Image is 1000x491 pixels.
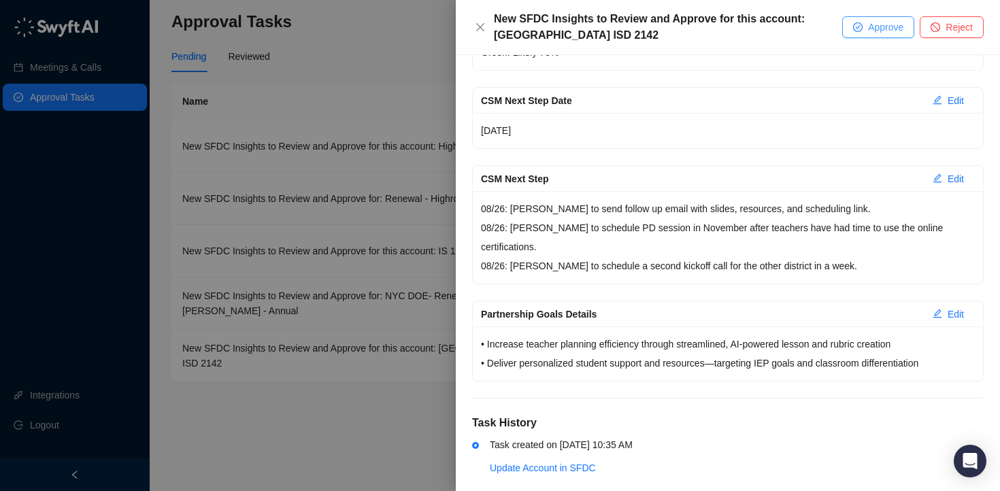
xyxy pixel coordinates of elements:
[481,199,975,275] p: 08/26: [PERSON_NAME] to send follow up email with slides, resources, and scheduling link. 08/26: ...
[868,20,903,35] span: Approve
[931,22,940,32] span: stop
[954,445,986,477] div: Open Intercom Messenger
[933,309,942,318] span: edit
[948,307,964,322] span: Edit
[481,335,975,373] p: • Increase teacher planning efficiency through streamlined, AI-powered lesson and rubric creation...
[481,307,922,322] div: Partnership Goals Details
[481,171,922,186] div: CSM Next Step
[472,19,488,35] button: Close
[490,462,596,473] a: Update Account in SFDC
[490,439,633,450] span: Task created on [DATE] 10:35 AM
[922,303,975,325] button: Edit
[494,11,842,44] div: New SFDC Insights to Review and Approve for this account: [GEOGRAPHIC_DATA] ISD 2142
[853,22,863,32] span: check-circle
[472,415,984,431] h5: Task History
[842,16,914,38] button: Approve
[481,93,922,108] div: CSM Next Step Date
[946,20,973,35] span: Reject
[948,93,964,108] span: Edit
[933,95,942,105] span: edit
[933,173,942,183] span: edit
[920,16,984,38] button: Reject
[475,22,486,33] span: close
[948,171,964,186] span: Edit
[922,168,975,190] button: Edit
[922,90,975,112] button: Edit
[481,121,975,140] p: [DATE]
